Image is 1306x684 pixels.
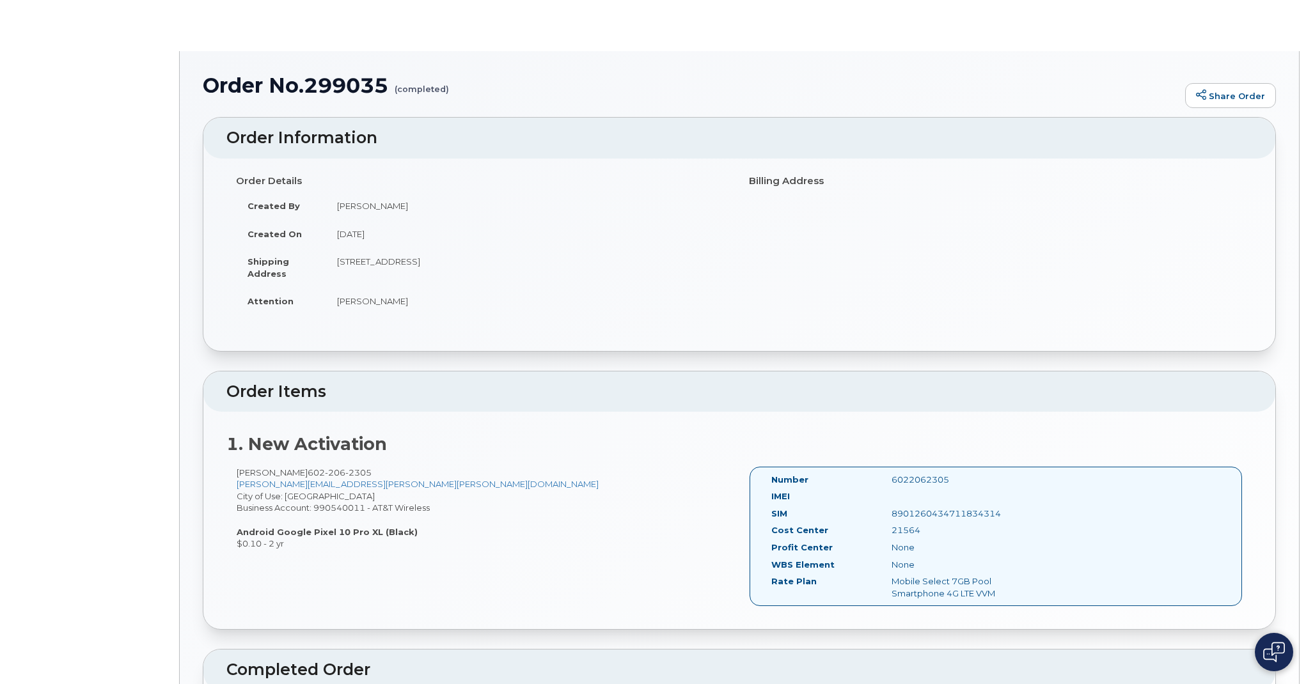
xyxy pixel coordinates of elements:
div: 21564 [882,524,1051,536]
div: None [882,541,1051,554]
h1: Order No.299035 [203,74,1179,97]
h2: Completed Order [226,661,1252,679]
span: 206 [325,467,345,478]
strong: Android Google Pixel 10 Pro XL (Black) [237,527,418,537]
div: Mobile Select 7GB Pool Smartphone 4G LTE VVM [882,575,1051,599]
label: IMEI [771,490,790,502]
label: Cost Center [771,524,828,536]
strong: 1. New Activation [226,433,387,455]
label: WBS Element [771,559,835,571]
label: Rate Plan [771,575,817,587]
span: 602 [308,467,372,478]
td: [DATE] [326,220,730,248]
td: [STREET_ADDRESS] [326,247,730,287]
h2: Order Items [226,383,1252,401]
a: Share Order [1185,83,1276,109]
strong: Created On [248,229,302,239]
strong: Attention [248,296,294,306]
h4: Billing Address [749,176,1243,187]
td: [PERSON_NAME] [326,287,730,315]
strong: Created By [248,201,300,211]
small: (completed) [395,74,449,94]
h4: Order Details [236,176,730,187]
h2: Order Information [226,129,1252,147]
a: [PERSON_NAME][EMAIL_ADDRESS][PERSON_NAME][PERSON_NAME][DOMAIN_NAME] [237,479,599,489]
div: 8901260434711834314 [882,508,1051,520]
label: SIM [771,508,787,520]
div: None [882,559,1051,571]
div: 6022062305 [882,474,1051,486]
strong: Shipping Address [248,256,289,279]
label: Number [771,474,808,486]
label: Profit Center [771,541,833,554]
span: 2305 [345,467,372,478]
td: [PERSON_NAME] [326,192,730,220]
div: [PERSON_NAME] City of Use: [GEOGRAPHIC_DATA] Business Account: 990540011 - AT&T Wireless $0.10 - ... [226,467,739,550]
img: Open chat [1263,642,1285,662]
